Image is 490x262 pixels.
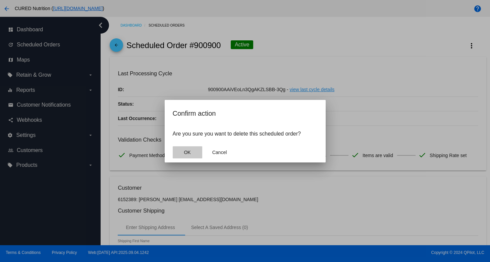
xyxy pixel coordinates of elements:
[173,131,318,137] p: Are you sure you want to delete this scheduled order?
[173,108,318,119] h2: Confirm action
[184,150,190,155] span: OK
[173,146,202,158] button: Close dialog
[205,146,234,158] button: Close dialog
[212,150,227,155] span: Cancel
